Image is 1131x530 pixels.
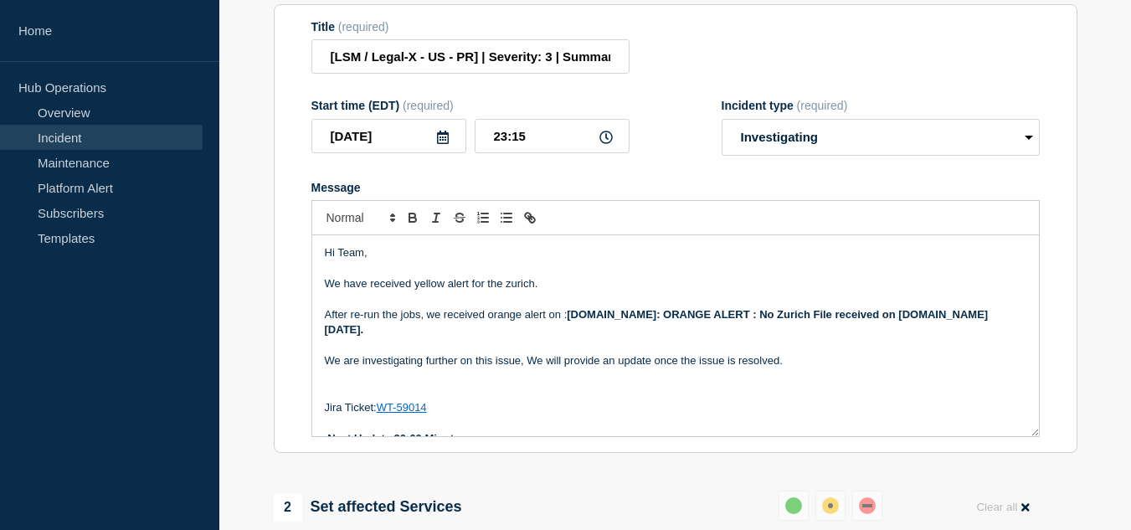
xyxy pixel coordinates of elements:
button: Toggle strikethrough text [448,208,471,228]
button: Toggle bold text [401,208,424,228]
span: (required) [403,99,454,112]
div: Start time (EDT) [311,99,630,112]
span: Font size [319,208,401,228]
div: Set affected Services [274,493,462,522]
span: 2 [274,493,302,522]
p: We are investigating further on this issue, We will provide an update once the issue is resolved. [325,353,1026,368]
div: up [785,497,802,514]
strong: Next Update 30-60 Minutes [327,432,465,445]
p: After re-run the jobs, we received orange alert on : [325,307,1026,338]
button: affected [815,491,846,521]
button: Clear all [966,491,1039,523]
button: Toggle bulleted list [495,208,518,228]
div: Message [312,235,1039,436]
select: Incident type [722,119,1040,156]
p: Hi Team, [325,245,1026,260]
div: affected [822,497,839,514]
span: (required) [797,99,848,112]
button: Toggle link [518,208,542,228]
input: Title [311,39,630,74]
input: HH:MM [475,119,630,153]
span: (required) [338,20,389,33]
button: down [852,491,882,521]
div: down [859,497,876,514]
div: Incident type [722,99,1040,112]
button: up [779,491,809,521]
div: Title [311,20,630,33]
button: Toggle ordered list [471,208,495,228]
a: WT-59014 [377,401,427,414]
button: Toggle italic text [424,208,448,228]
p: We have received yellow alert for the zurich. [325,276,1026,291]
p: Jira Ticket: [325,400,1026,415]
div: Message [311,181,1040,194]
strong: [DOMAIN_NAME]: ORANGE ALERT : No Zurich File received on [DOMAIN_NAME] [DATE]. [325,308,991,336]
input: YYYY-MM-DD [311,119,466,153]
